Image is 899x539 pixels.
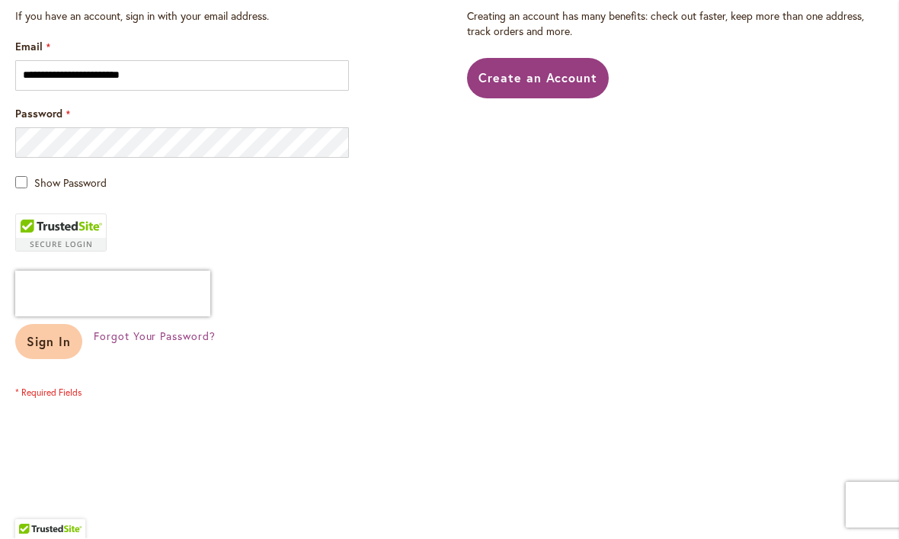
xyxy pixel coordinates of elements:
[15,214,107,252] div: TrustedSite Certified
[15,271,210,317] iframe: reCAPTCHA
[15,107,62,121] span: Password
[467,9,884,40] p: Creating an account has many benefits: check out faster, keep more than one address, track orders...
[34,176,107,191] span: Show Password
[467,59,609,99] a: Create an Account
[15,40,43,54] span: Email
[94,329,216,345] a: Forgot Your Password?
[15,9,432,24] div: If you have an account, sign in with your email address.
[478,70,598,86] span: Create an Account
[15,325,82,360] button: Sign In
[27,334,71,350] span: Sign In
[11,485,54,528] iframe: Launch Accessibility Center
